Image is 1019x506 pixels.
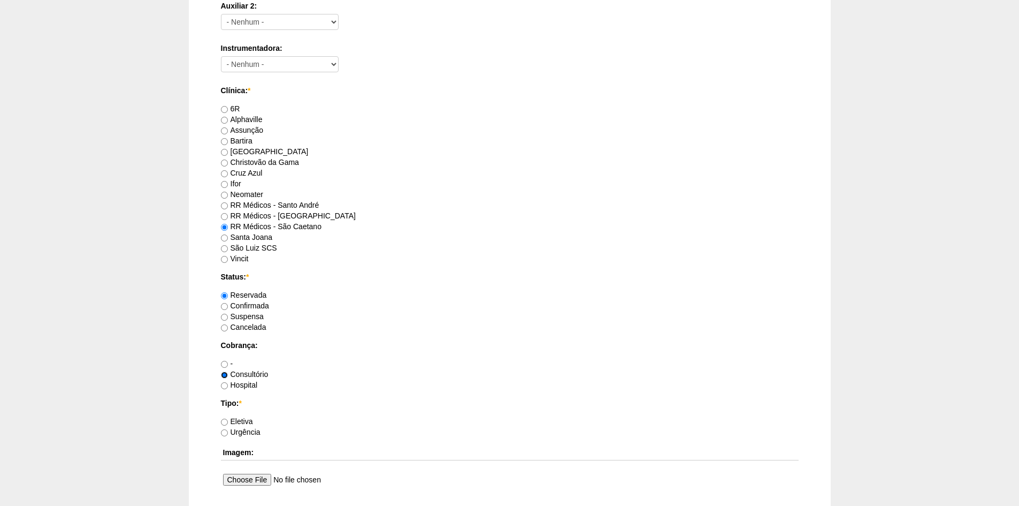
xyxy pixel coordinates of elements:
[221,213,228,220] input: RR Médicos - [GEOGRAPHIC_DATA]
[221,160,228,167] input: Christovão da Gama
[221,398,799,409] label: Tipo:
[221,117,228,124] input: Alphaville
[221,170,228,177] input: Cruz Azul
[221,445,799,460] th: Imagem:
[221,271,799,282] label: Status:
[221,106,228,113] input: 6R
[221,372,228,379] input: Consultório
[221,115,263,124] label: Alphaville
[221,104,240,113] label: 6R
[221,324,228,331] input: Cancelada
[221,158,299,167] label: Christovão da Gama
[221,233,273,241] label: Santa Joana
[221,1,799,11] label: Auxiliar 2:
[221,359,233,368] label: -
[221,381,258,389] label: Hospital
[221,149,228,156] input: [GEOGRAPHIC_DATA]
[221,382,228,389] input: Hospital
[221,340,799,351] label: Cobrança:
[221,137,252,145] label: Bartira
[248,86,250,95] span: Este campo é obrigatório.
[221,222,321,231] label: RR Médicos - São Caetano
[221,127,228,134] input: Assunção
[221,314,228,321] input: Suspensa
[221,256,228,263] input: Vincit
[221,303,228,310] input: Confirmada
[221,254,249,263] label: Vincit
[221,147,309,156] label: [GEOGRAPHIC_DATA]
[221,212,356,220] label: RR Médicos - [GEOGRAPHIC_DATA]
[221,224,228,231] input: RR Médicos - São Caetano
[221,85,799,96] label: Clínica:
[221,419,228,426] input: Eletiva
[221,370,269,379] label: Consultório
[221,291,267,299] label: Reservada
[221,361,228,368] input: -
[221,43,799,54] label: Instrumentadora:
[221,301,269,310] label: Confirmada
[221,292,228,299] input: Reservada
[221,202,228,209] input: RR Médicos - Santo André
[221,245,228,252] input: São Luiz SCS
[221,169,263,177] label: Cruz Azul
[221,181,228,188] input: Ifor
[221,417,253,426] label: Eletiva
[221,323,266,331] label: Cancelada
[221,126,263,134] label: Assunção
[239,399,241,407] span: Este campo é obrigatório.
[221,312,264,321] label: Suspensa
[221,179,241,188] label: Ifor
[221,428,261,436] label: Urgência
[221,235,228,241] input: Santa Joana
[221,244,277,252] label: São Luiz SCS
[221,429,228,436] input: Urgência
[221,138,228,145] input: Bartira
[246,273,249,281] span: Este campo é obrigatório.
[221,192,228,199] input: Neomater
[221,201,319,209] label: RR Médicos - Santo André
[221,190,263,199] label: Neomater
